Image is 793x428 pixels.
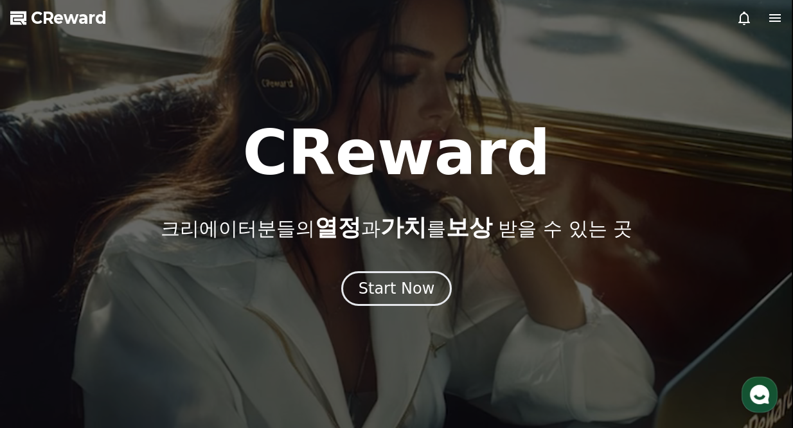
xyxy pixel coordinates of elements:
[341,284,452,296] a: Start Now
[242,122,550,184] h1: CReward
[341,271,452,306] button: Start Now
[446,214,492,240] span: 보상
[31,8,107,28] span: CReward
[359,278,435,299] div: Start Now
[118,341,133,352] span: 대화
[315,214,361,240] span: 열정
[380,214,427,240] span: 가치
[10,8,107,28] a: CReward
[161,215,632,240] p: 크리에이터분들의 과 를 받을 수 있는 곳
[40,341,48,351] span: 홈
[85,321,166,353] a: 대화
[4,321,85,353] a: 홈
[166,321,247,353] a: 설정
[199,341,214,351] span: 설정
